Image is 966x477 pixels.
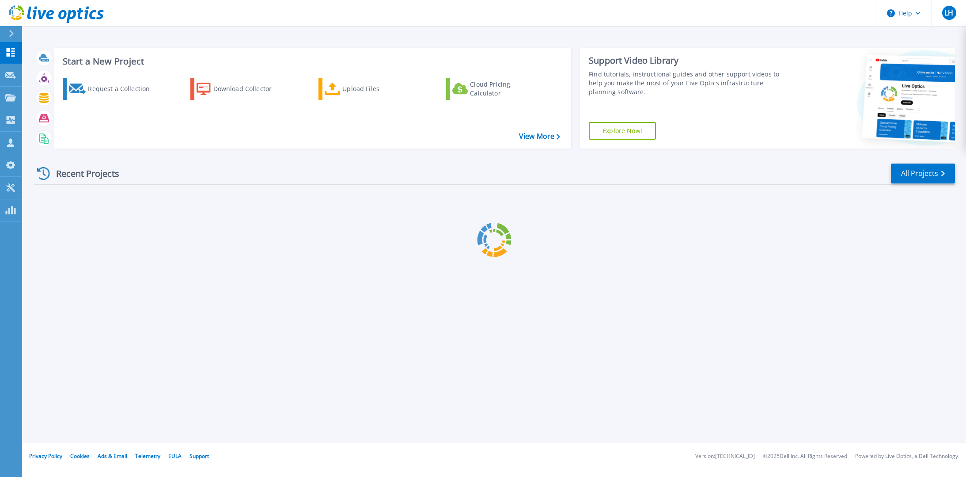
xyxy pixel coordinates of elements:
[855,454,958,459] li: Powered by Live Optics, a Dell Technology
[168,452,182,460] a: EULA
[589,70,781,96] div: Find tutorials, instructional guides and other support videos to help you make the most of your L...
[763,454,847,459] li: © 2025 Dell Inc. All Rights Reserved
[342,80,413,98] div: Upload Files
[135,452,160,460] a: Telemetry
[213,80,284,98] div: Download Collector
[318,78,417,100] a: Upload Files
[34,163,131,184] div: Recent Projects
[589,122,656,140] a: Explore Now!
[63,78,161,100] a: Request a Collection
[98,452,127,460] a: Ads & Email
[70,452,90,460] a: Cookies
[88,80,159,98] div: Request a Collection
[695,454,755,459] li: Version: [TECHNICAL_ID]
[589,55,781,66] div: Support Video Library
[944,9,953,16] span: LH
[519,132,560,141] a: View More
[29,452,62,460] a: Privacy Policy
[189,452,209,460] a: Support
[470,80,541,98] div: Cloud Pricing Calculator
[190,78,289,100] a: Download Collector
[63,57,560,66] h3: Start a New Project
[446,78,545,100] a: Cloud Pricing Calculator
[891,164,955,183] a: All Projects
